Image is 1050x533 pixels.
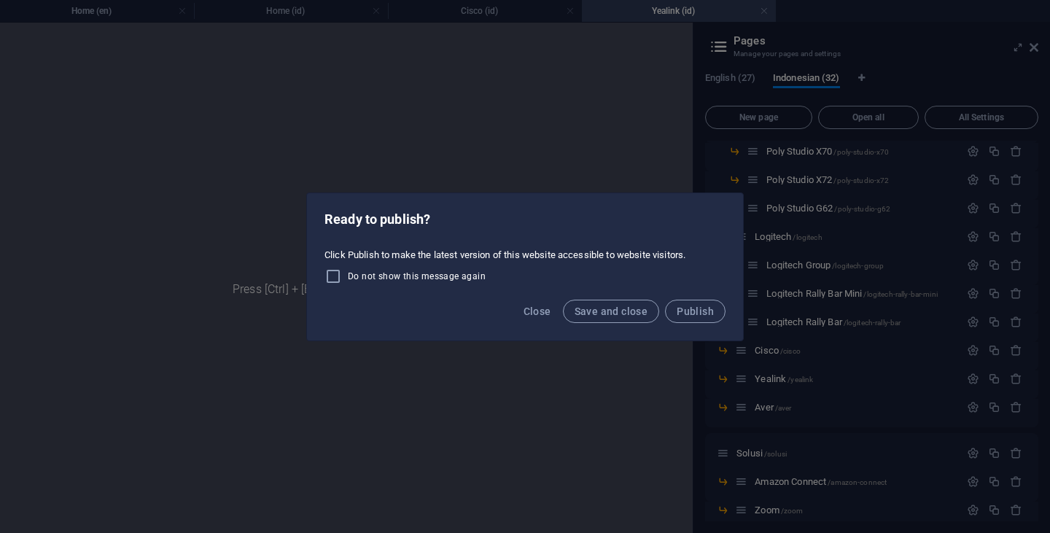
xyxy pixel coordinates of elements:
button: Save and close [563,300,660,323]
div: Click Publish to make the latest version of this website accessible to website visitors. [307,243,743,291]
button: Close [518,300,557,323]
span: Do not show this message again [348,271,486,282]
span: Close [524,306,551,317]
h2: Ready to publish? [324,211,726,228]
span: Publish [677,306,714,317]
button: Publish [665,300,726,323]
span: Save and close [575,306,648,317]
